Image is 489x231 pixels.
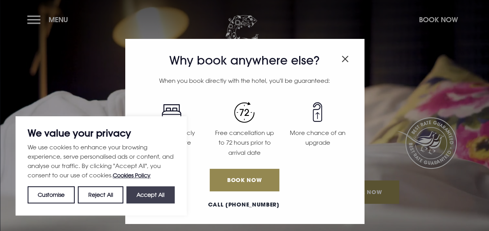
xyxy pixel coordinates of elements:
p: We use cookies to enhance your browsing experience, serve personalised ads or content, and analys... [28,142,175,180]
button: Close modal [342,51,349,64]
div: We value your privacy [16,116,187,215]
p: Free cancellation up to 72 hours prior to arrival date [213,128,277,158]
p: When you book directly with the hotel, you'll be guaranteed: [135,76,354,86]
p: More chance of an upgrade [286,128,349,148]
button: Accept All [126,186,175,203]
p: We value your privacy [28,128,175,138]
h3: Why book anywhere else? [135,54,354,68]
button: Reject All [78,186,123,203]
a: Book Now [210,169,279,191]
a: Call [PHONE_NUMBER] [135,201,353,209]
a: Cookies Policy [113,172,151,178]
button: Customise [28,186,75,203]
